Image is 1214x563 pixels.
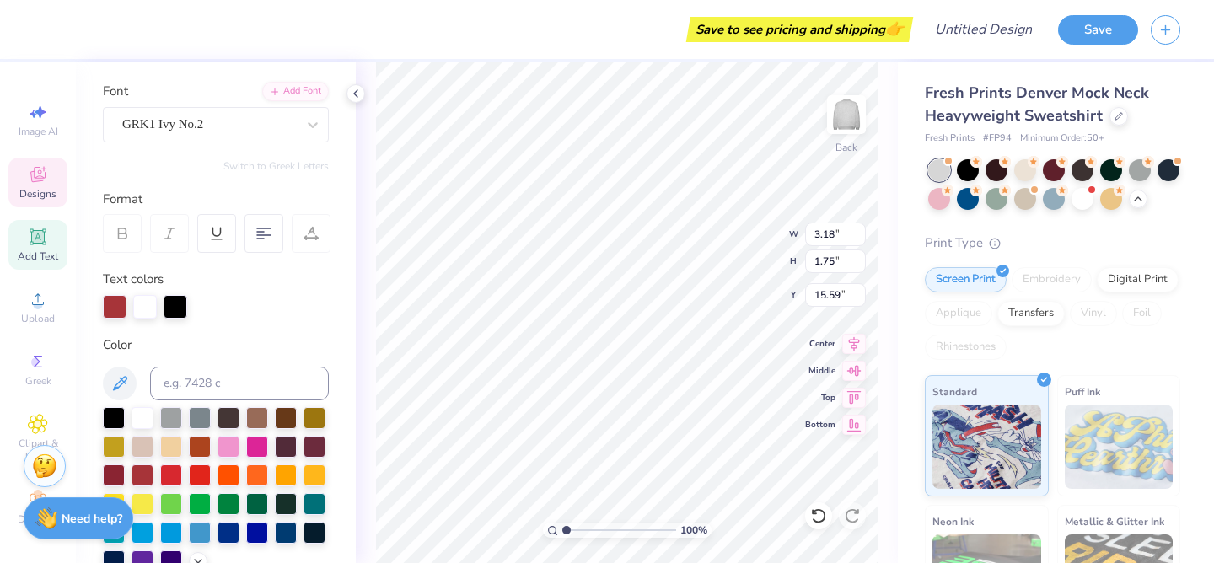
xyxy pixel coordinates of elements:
[1058,15,1138,45] button: Save
[805,365,835,377] span: Middle
[1065,512,1164,530] span: Metallic & Glitter Ink
[932,405,1041,489] img: Standard
[805,338,835,350] span: Center
[19,187,56,201] span: Designs
[925,131,975,146] span: Fresh Prints
[1122,301,1162,326] div: Foil
[925,267,1007,292] div: Screen Print
[690,17,909,42] div: Save to see pricing and shipping
[885,19,904,39] span: 👉
[680,523,707,538] span: 100 %
[223,159,329,173] button: Switch to Greek Letters
[925,83,1149,126] span: Fresh Prints Denver Mock Neck Heavyweight Sweatshirt
[18,249,58,263] span: Add Text
[835,140,857,155] div: Back
[25,374,51,388] span: Greek
[983,131,1012,146] span: # FP94
[21,312,55,325] span: Upload
[103,82,128,101] label: Font
[932,383,977,400] span: Standard
[103,190,330,209] div: Format
[1020,131,1104,146] span: Minimum Order: 50 +
[1070,301,1117,326] div: Vinyl
[150,367,329,400] input: e.g. 7428 c
[8,437,67,464] span: Clipart & logos
[1012,267,1092,292] div: Embroidery
[19,125,58,138] span: Image AI
[103,335,329,355] div: Color
[925,301,992,326] div: Applique
[997,301,1065,326] div: Transfers
[103,270,164,289] label: Text colors
[18,512,58,526] span: Decorate
[925,335,1007,360] div: Rhinestones
[805,392,835,404] span: Top
[262,82,329,101] div: Add Font
[921,13,1045,46] input: Untitled Design
[1065,405,1174,489] img: Puff Ink
[805,419,835,431] span: Bottom
[925,233,1180,253] div: Print Type
[830,98,863,131] img: Back
[62,511,122,527] strong: Need help?
[932,512,974,530] span: Neon Ink
[1065,383,1100,400] span: Puff Ink
[1097,267,1179,292] div: Digital Print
